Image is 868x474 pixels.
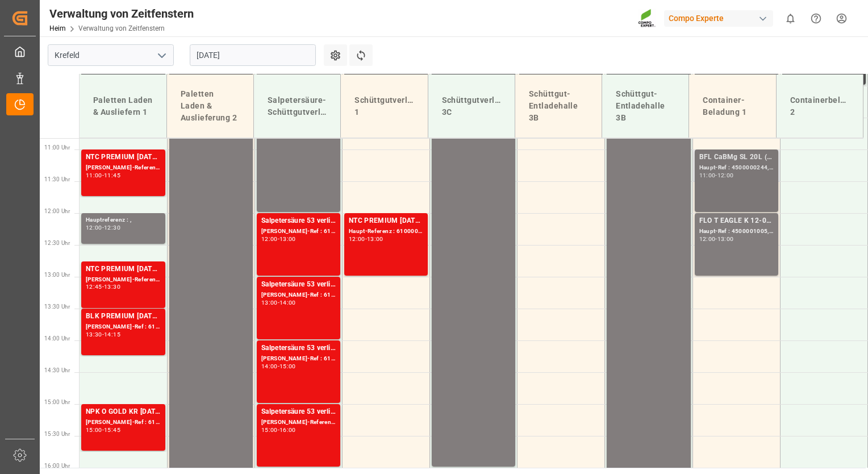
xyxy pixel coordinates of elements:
span: 12:30 Uhr [44,240,70,246]
div: Paletten Laden & Ausliefern 1 [89,90,157,123]
div: Salpetersäure 53 verlieren; [261,343,336,354]
div: - [278,364,279,369]
div: 14:00 [261,364,278,369]
div: 11:45 [104,173,120,178]
div: 13:00 [261,300,278,305]
div: Schüttgutverladehalle 1 [350,90,418,123]
div: Schüttgutverladehalle 3C [437,90,506,123]
div: - [715,173,717,178]
div: FLO T EAGLE K 12-0-24 25kg (x40) INT; [699,215,774,227]
div: NPK O GOLD KR [DATE] 25kg (x60) IT; [86,406,161,418]
div: 12:00 [86,225,102,230]
div: Verwaltung von Zeitfenstern [49,5,194,22]
span: 15:00 Uhr [44,399,70,405]
div: Salpetersäure 53 verlieren; [261,279,336,290]
button: Hilfe-Center [803,6,829,31]
div: 11:00 [86,173,102,178]
div: 13:00 [717,236,734,242]
div: Salpetersäure 53 verlieren; [261,215,336,227]
span: 15:30 Uhr [44,431,70,437]
div: Containerbeladung 2 [786,90,854,123]
div: 15:00 [261,427,278,433]
div: [PERSON_NAME]-Referenz : 6100001410, 2000000593; [86,275,161,285]
div: 15:00 [86,427,102,433]
font: Compo Experte [669,13,724,24]
div: 11:00 [699,173,716,178]
button: 0 neue Benachrichtigungen anzeigen [778,6,803,31]
div: 13:00 [367,236,383,242]
div: [PERSON_NAME]-Ref : 6100001430, 2000001173; [261,227,336,236]
div: 15:45 [104,427,120,433]
div: NTC PREMIUM [DATE]+3+TE BULK; [349,215,423,227]
div: 13:00 [279,236,296,242]
div: Haupt-Ref : 4500001005, 2000001041; [699,227,774,236]
span: 13:00 Uhr [44,272,70,278]
div: Haupt-Ref : 4500000244, 2000000200; [699,163,774,173]
span: 14:30 Uhr [44,367,70,373]
span: 16:00 Uhr [44,463,70,469]
div: - [278,300,279,305]
div: NTC PREMIUM [DATE]+3+TE 600kg BB; BLK CLASSIC [DATE]+3+TE 600kg BB; NTC PREMIUM [DATE] 25kg (x40)... [86,264,161,275]
div: 13:30 [86,332,102,337]
div: 14:15 [104,332,120,337]
button: Menü öffnen [153,47,170,64]
div: 12:30 [104,225,120,230]
div: Paletten Laden & Auslieferung 2 [176,84,244,128]
span: 12:00 Uhr [44,208,70,214]
div: BLK PREMIUM [DATE] 25kg(x60)ES,IT,PT,SI; [86,311,161,322]
div: 12:45 [86,284,102,289]
div: 14:00 [279,300,296,305]
div: [PERSON_NAME]-Referenz : 6100001408, 2000001212; [261,418,336,427]
a: Heim [49,24,66,32]
span: 13:30 Uhr [44,303,70,310]
input: Typ zum Suchen/Auswählen [48,44,174,66]
div: 15:00 [279,364,296,369]
div: Salpetersäure-Schüttgutverladung [263,90,331,123]
button: Compo Experte [664,7,778,29]
span: 11:30 Uhr [44,176,70,182]
div: Salpetersäure 53 verlieren; [261,406,336,418]
div: - [365,236,367,242]
div: - [102,225,104,230]
div: NTC PREMIUM [DATE] 25kg (x40) D,EN,PL; BT SPORT [DATE] 25%UH 3M 25kg (x40) INT; FLO T PERM [DATE]... [86,152,161,163]
span: 11:00 Uhr [44,144,70,151]
div: [PERSON_NAME]-Ref : 6100001447, 2000001223; [86,322,161,332]
div: 12:00 [699,236,716,242]
div: Schüttgut-Entladehalle 3B [611,84,679,128]
div: [PERSON_NAME]-Referenz : 6100001457, 2000001230; [86,163,161,173]
div: BFL CaBMg SL 20L (x48) EN,IN MTO; [699,152,774,163]
div: - [278,236,279,242]
div: 12:00 [717,173,734,178]
div: - [715,236,717,242]
div: Container-Beladung 1 [698,90,766,123]
div: - [278,427,279,433]
div: - [102,284,104,289]
div: Hauptreferenz : , [86,215,161,225]
input: TT-MM-JJJJ [190,44,316,66]
div: 12:00 [261,236,278,242]
div: [PERSON_NAME]-Ref : 6100001322, 2000001142; [261,290,336,300]
div: 12:00 [349,236,365,242]
div: - [102,332,104,337]
div: [PERSON_NAME]-Ref : 6100001472, 2000001302; [86,418,161,427]
div: - [102,173,104,178]
div: [PERSON_NAME]-Ref : 6100001397, 2000001217; [261,354,336,364]
div: Haupt-Referenz : 6100001314, 2000000927; [349,227,423,236]
div: 13:30 [104,284,120,289]
span: 14:00 Uhr [44,335,70,342]
img: Screenshot%202023-09-29%20at%2010.02.21.png_1712312052.png [638,9,656,28]
div: Schüttgut-Entladehalle 3B [524,84,592,128]
div: 16:00 [279,427,296,433]
div: - [102,427,104,433]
